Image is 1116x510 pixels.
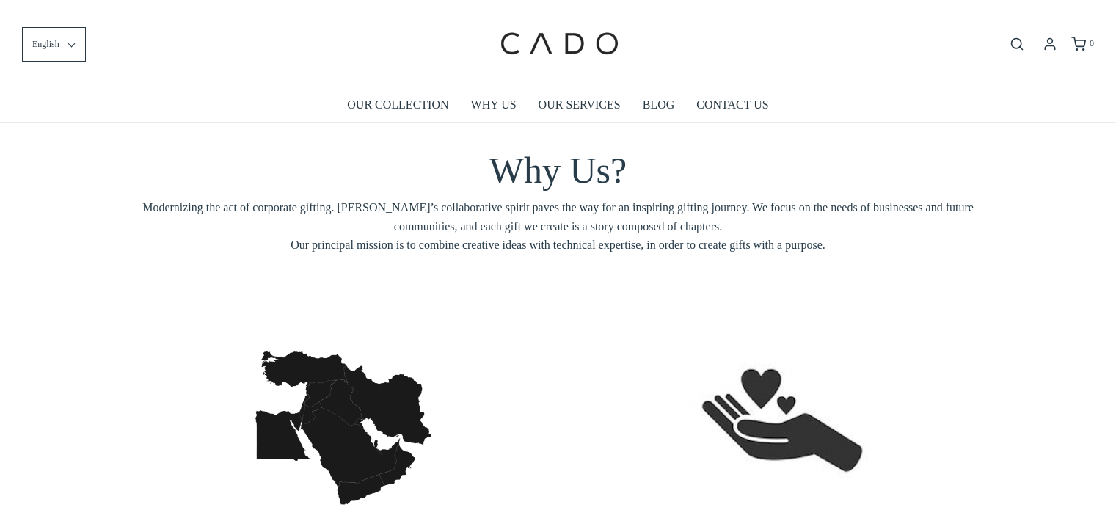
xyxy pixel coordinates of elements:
[696,88,768,122] a: CONTACT US
[539,88,621,122] a: OUR SERVICES
[1070,37,1094,51] a: 0
[471,88,517,122] a: WHY US
[1004,36,1030,52] button: Open search bar
[489,150,627,191] span: Why Us?
[347,88,448,122] a: OUR COLLECTION
[643,88,675,122] a: BLOG
[32,37,59,51] span: English
[1090,38,1094,48] span: 0
[140,198,977,255] span: Modernizing the act of corporate gifting. [PERSON_NAME]’s collaborative spirit paves the way for ...
[496,11,621,77] img: cadogifting
[22,27,86,62] button: English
